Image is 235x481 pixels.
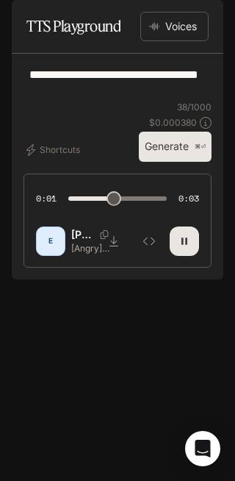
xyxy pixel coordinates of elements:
h1: TTS Playground [26,12,120,41]
div: E [39,229,62,253]
button: Voices [140,12,209,41]
button: Shortcuts [23,138,86,162]
p: ⌘⏎ [195,143,206,152]
span: 0:03 [178,191,199,206]
button: Download audio [99,227,129,256]
button: Copy Voice ID [94,230,115,239]
button: Generate⌘⏎ [139,132,211,162]
p: [PERSON_NAME] [71,227,94,242]
p: $ 0.000380 [149,116,197,129]
p: 38 / 1000 [177,101,211,113]
div: Open Intercom Messenger [185,431,220,466]
button: open drawer [11,7,37,34]
p: [Angry] Girls.We’re gonna move on now! [71,242,117,254]
span: 0:01 [36,191,57,206]
button: Inspect [134,227,164,256]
